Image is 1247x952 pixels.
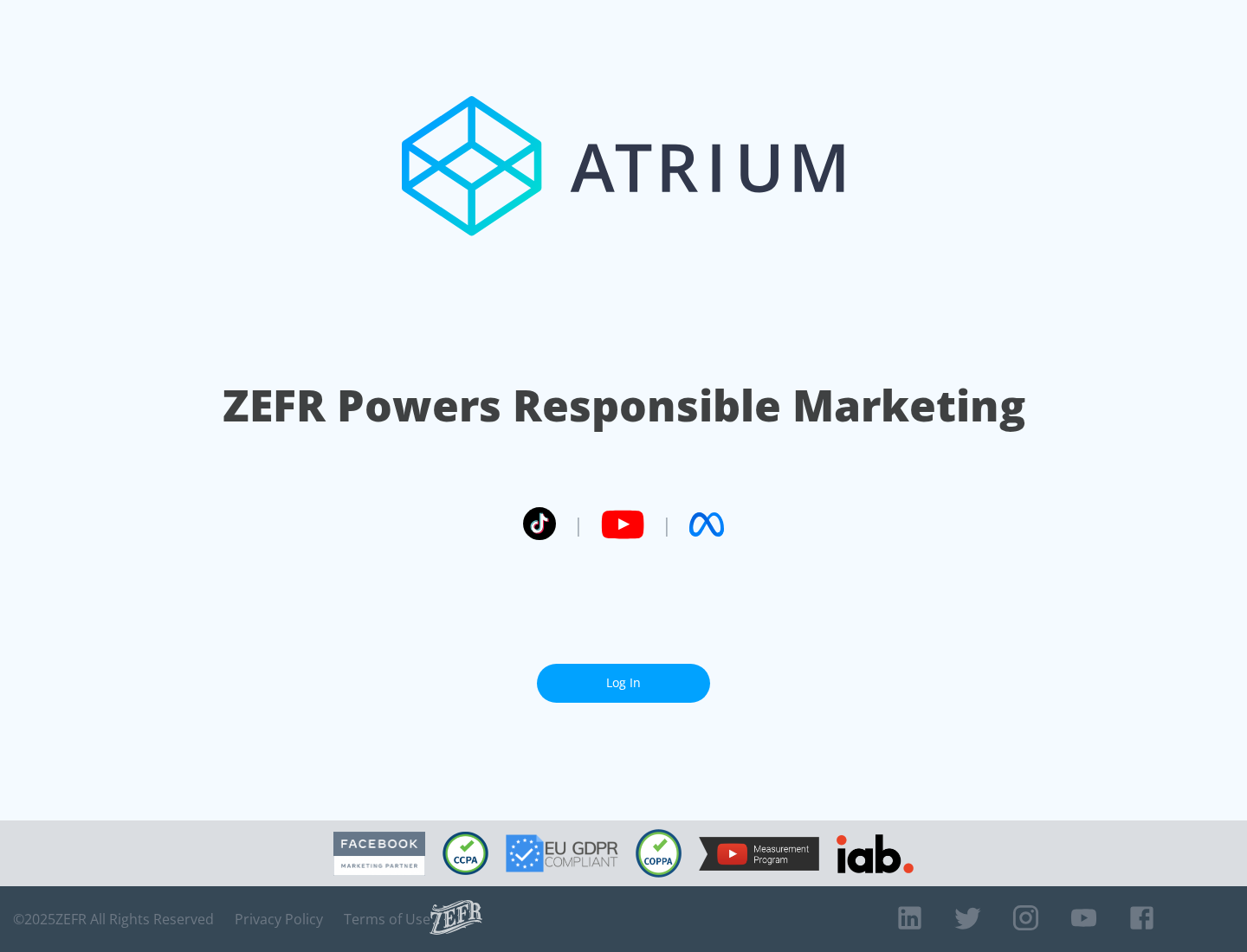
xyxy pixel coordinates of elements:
img: COPPA Compliant [636,829,682,878]
img: GDPR Compliant [506,834,618,872]
span: | [662,511,672,537]
img: Facebook Marketing Partner [333,832,425,876]
span: © 2025 ZEFR All Rights Reserved [13,910,214,928]
span: | [573,511,584,537]
a: Log In [537,664,710,703]
a: Privacy Policy [235,910,323,928]
img: YouTube Measurement Program [699,837,819,871]
a: Terms of Use [344,910,430,928]
img: CCPA Compliant [443,832,488,875]
h1: ZEFR Powers Responsible Marketing [223,376,1025,435]
img: IAB [837,834,914,873]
